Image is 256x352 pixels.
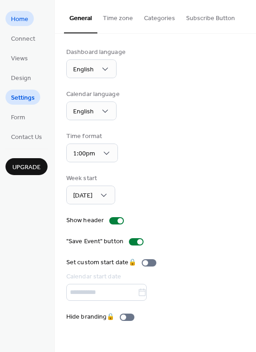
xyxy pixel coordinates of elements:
span: English [73,64,94,76]
span: Home [11,15,28,24]
a: Settings [5,90,40,105]
span: 1:00pm [73,148,95,160]
span: Form [11,113,25,123]
div: "Save Event" button [66,237,123,246]
span: Views [11,54,28,64]
div: Time format [66,132,116,141]
span: Upgrade [12,163,41,172]
a: Home [5,11,34,26]
button: Upgrade [5,158,48,175]
div: Week start [66,174,113,183]
div: Show header [66,216,104,225]
span: Settings [11,93,35,103]
span: [DATE] [73,190,92,202]
a: Form [5,109,31,124]
a: Views [5,50,33,65]
a: Connect [5,31,41,46]
span: Contact Us [11,133,42,142]
span: English [73,106,94,118]
div: Dashboard language [66,48,126,57]
a: Design [5,70,37,85]
div: Calendar language [66,90,120,99]
span: Design [11,74,31,83]
a: Contact Us [5,129,48,144]
span: Connect [11,34,35,44]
